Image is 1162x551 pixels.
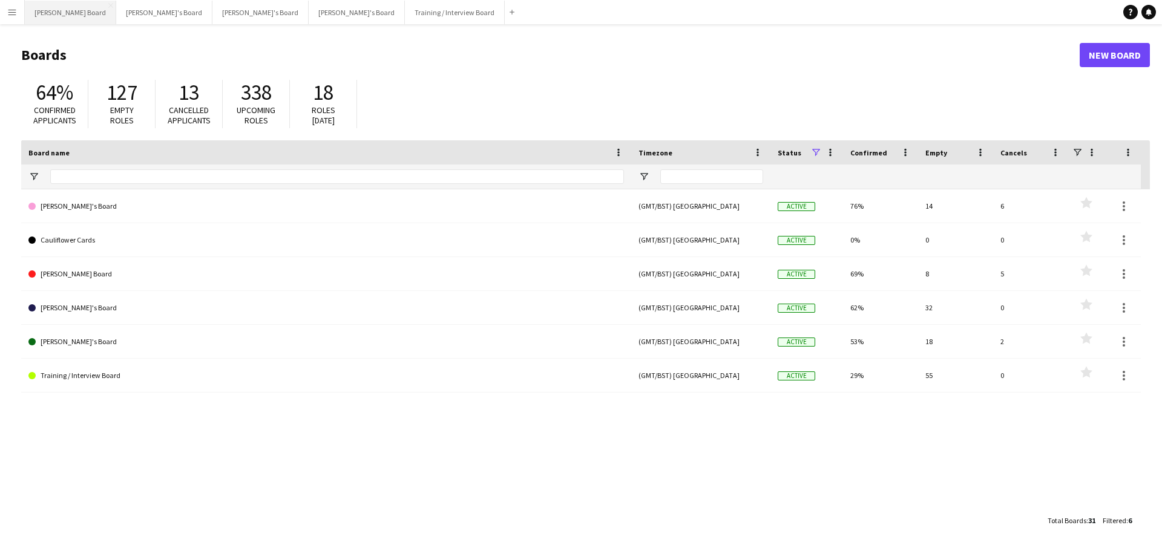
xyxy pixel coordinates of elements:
[631,291,770,324] div: (GMT/BST) [GEOGRAPHIC_DATA]
[993,291,1068,324] div: 0
[21,46,1080,64] h1: Boards
[631,257,770,290] div: (GMT/BST) [GEOGRAPHIC_DATA]
[918,291,993,324] div: 32
[638,148,672,157] span: Timezone
[843,291,918,324] div: 62%
[1048,516,1086,525] span: Total Boards
[110,105,134,126] span: Empty roles
[241,79,272,106] span: 338
[1080,43,1150,67] a: New Board
[918,257,993,290] div: 8
[28,171,39,182] button: Open Filter Menu
[850,148,887,157] span: Confirmed
[993,223,1068,256] div: 0
[843,325,918,358] div: 53%
[116,1,212,24] button: [PERSON_NAME]'s Board
[993,257,1068,290] div: 5
[843,223,918,256] div: 0%
[25,1,116,24] button: [PERSON_NAME] Board
[179,79,199,106] span: 13
[778,148,801,157] span: Status
[843,257,918,290] div: 69%
[107,79,137,106] span: 127
[28,325,624,359] a: [PERSON_NAME]'s Board
[33,105,76,126] span: Confirmed applicants
[918,359,993,392] div: 55
[28,148,70,157] span: Board name
[918,189,993,223] div: 14
[993,189,1068,223] div: 6
[405,1,505,24] button: Training / Interview Board
[843,189,918,223] div: 76%
[309,1,405,24] button: [PERSON_NAME]'s Board
[313,79,333,106] span: 18
[168,105,211,126] span: Cancelled applicants
[778,337,815,347] span: Active
[925,148,947,157] span: Empty
[237,105,275,126] span: Upcoming roles
[993,325,1068,358] div: 2
[993,359,1068,392] div: 0
[1048,509,1095,532] div: :
[631,359,770,392] div: (GMT/BST) [GEOGRAPHIC_DATA]
[50,169,624,184] input: Board name Filter Input
[28,359,624,393] a: Training / Interview Board
[778,236,815,245] span: Active
[631,189,770,223] div: (GMT/BST) [GEOGRAPHIC_DATA]
[631,325,770,358] div: (GMT/BST) [GEOGRAPHIC_DATA]
[843,359,918,392] div: 29%
[1103,509,1132,532] div: :
[28,223,624,257] a: Cauliflower Cards
[312,105,335,126] span: Roles [DATE]
[1128,516,1132,525] span: 6
[638,171,649,182] button: Open Filter Menu
[212,1,309,24] button: [PERSON_NAME]'s Board
[918,223,993,256] div: 0
[28,257,624,291] a: [PERSON_NAME] Board
[778,304,815,313] span: Active
[631,223,770,256] div: (GMT/BST) [GEOGRAPHIC_DATA]
[1088,516,1095,525] span: 31
[1103,516,1126,525] span: Filtered
[660,169,763,184] input: Timezone Filter Input
[918,325,993,358] div: 18
[778,371,815,380] span: Active
[1000,148,1027,157] span: Cancels
[778,270,815,279] span: Active
[36,79,73,106] span: 64%
[28,291,624,325] a: [PERSON_NAME]'s Board
[28,189,624,223] a: [PERSON_NAME]'s Board
[778,202,815,211] span: Active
